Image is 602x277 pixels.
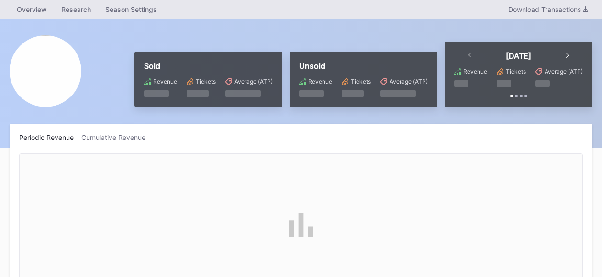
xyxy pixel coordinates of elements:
[503,3,592,16] button: Download Transactions
[308,78,332,85] div: Revenue
[506,68,526,75] div: Tickets
[299,61,428,71] div: Unsold
[81,133,153,141] div: Cumulative Revenue
[506,51,531,61] div: [DATE]
[508,5,588,13] div: Download Transactions
[463,68,487,75] div: Revenue
[351,78,371,85] div: Tickets
[545,68,583,75] div: Average (ATP)
[153,78,177,85] div: Revenue
[234,78,273,85] div: Average (ATP)
[19,133,81,141] div: Periodic Revenue
[10,2,54,16] a: Overview
[98,2,164,16] a: Season Settings
[144,61,273,71] div: Sold
[390,78,428,85] div: Average (ATP)
[196,78,216,85] div: Tickets
[54,2,98,16] a: Research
